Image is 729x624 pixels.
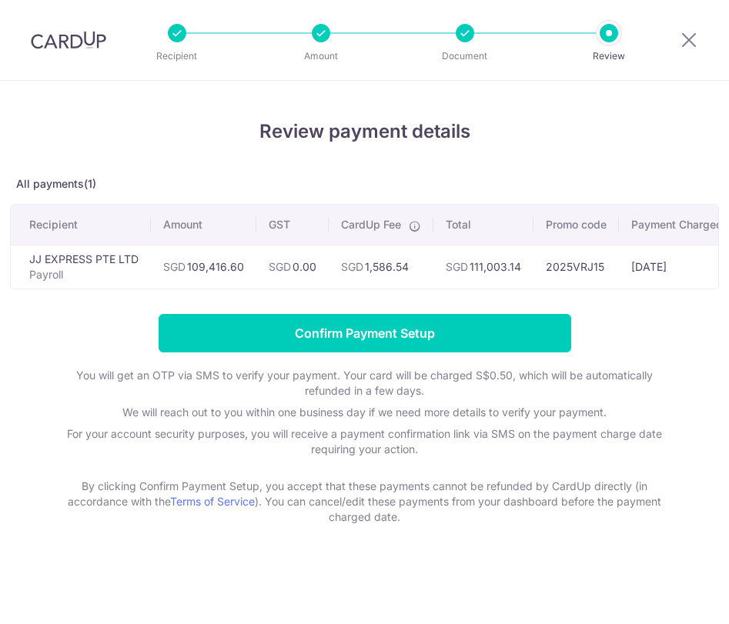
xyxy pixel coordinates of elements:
th: Amount [151,205,256,245]
td: 2025VRJ15 [533,245,619,289]
p: Amount [278,48,364,64]
p: Document [422,48,508,64]
td: JJ EXPRESS PTE LTD [11,245,151,289]
td: 109,416.60 [151,245,256,289]
td: 111,003.14 [433,245,533,289]
p: We will reach out to you within one business day if we need more details to verify your payment. [57,405,673,420]
span: SGD [163,260,186,273]
input: Confirm Payment Setup [159,314,571,352]
td: 1,586.54 [329,245,433,289]
span: SGD [269,260,291,273]
th: Recipient [11,205,151,245]
p: Payroll [29,267,139,282]
span: Payment Charged [631,217,723,232]
span: SGD [446,260,468,273]
th: Promo code [533,205,619,245]
h4: Review payment details [10,118,719,145]
p: For your account security purposes, you will receive a payment confirmation link via SMS on the p... [57,426,673,472]
span: CardUp Fee [341,217,401,232]
p: You will get an OTP via SMS to verify your payment. Your card will be charged S$0.50, which will ... [57,368,673,399]
p: All payments(1) [10,176,719,192]
th: Total [433,205,533,245]
p: Recipient [134,48,220,64]
td: 0.00 [256,245,329,289]
span: SGD [341,260,363,273]
img: CardUp [31,31,106,49]
p: By clicking Confirm Payment Setup, you accept that these payments cannot be refunded by CardUp di... [57,479,673,525]
th: GST [256,205,329,245]
a: Terms of Service [170,495,255,508]
p: Review [566,48,652,64]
